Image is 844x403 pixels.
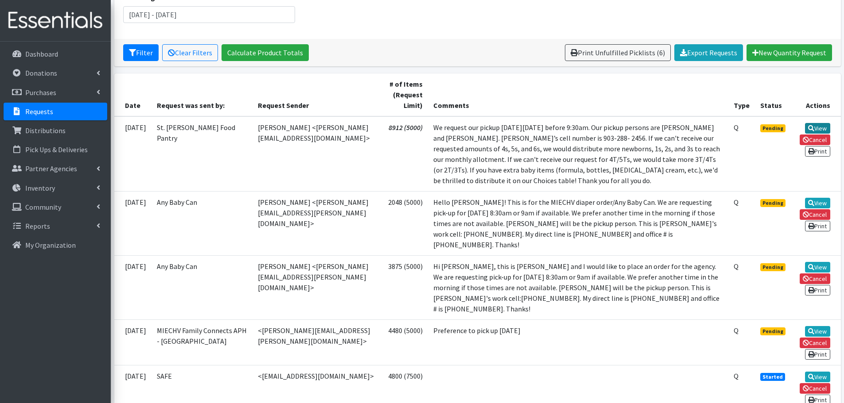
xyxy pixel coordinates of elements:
td: 8912 (5000) [380,116,428,192]
p: Donations [25,69,57,77]
td: Hi [PERSON_NAME], this is [PERSON_NAME] and I would like to place an order for the agency. We are... [428,255,729,319]
td: 3875 (5000) [380,255,428,319]
a: View [805,372,830,382]
a: Purchases [4,84,107,101]
td: 2048 (5000) [380,191,428,255]
td: 4480 (5000) [380,319,428,365]
a: Donations [4,64,107,82]
p: Dashboard [25,50,58,58]
p: Partner Agencies [25,164,77,173]
th: # of Items (Request Limit) [380,73,428,116]
a: Requests [4,103,107,120]
td: St. [PERSON_NAME] Food Pantry [152,116,253,192]
th: Status [755,73,792,116]
a: Reports [4,217,107,235]
td: [PERSON_NAME] <[PERSON_NAME][EMAIL_ADDRESS][PERSON_NAME][DOMAIN_NAME]> [253,191,380,255]
a: Print [805,285,830,296]
td: Preference to pick up [DATE] [428,319,729,365]
abbr: Quantity [734,262,739,271]
a: My Organization [4,236,107,254]
td: <[PERSON_NAME][EMAIL_ADDRESS][PERSON_NAME][DOMAIN_NAME]> [253,319,380,365]
span: Pending [760,327,786,335]
a: Calculate Product Totals [222,44,309,61]
td: [DATE] [114,191,152,255]
abbr: Quantity [734,326,739,335]
td: [PERSON_NAME] <[PERSON_NAME][EMAIL_ADDRESS][PERSON_NAME][DOMAIN_NAME]> [253,255,380,319]
a: Print [805,349,830,360]
a: Clear Filters [162,44,218,61]
a: Partner Agencies [4,160,107,177]
a: Pick Ups & Deliveries [4,141,107,158]
td: [PERSON_NAME] <[PERSON_NAME][EMAIL_ADDRESS][DOMAIN_NAME]> [253,116,380,192]
img: HumanEssentials [4,6,107,35]
a: Dashboard [4,45,107,63]
a: Cancel [800,273,830,284]
a: Cancel [800,383,830,394]
a: Print [805,221,830,231]
abbr: Quantity [734,123,739,132]
p: Purchases [25,88,56,97]
abbr: Quantity [734,372,739,380]
a: Export Requests [674,44,743,61]
td: [DATE] [114,255,152,319]
button: Filter [123,44,159,61]
a: View [805,326,830,337]
a: View [805,198,830,208]
th: Comments [428,73,729,116]
a: Inventory [4,179,107,197]
p: Pick Ups & Deliveries [25,145,88,154]
a: Cancel [800,134,830,145]
span: Pending [760,124,786,132]
th: Date [114,73,152,116]
th: Type [728,73,755,116]
td: Any Baby Can [152,191,253,255]
p: Inventory [25,184,55,192]
th: Request Sender [253,73,380,116]
td: Any Baby Can [152,255,253,319]
p: Distributions [25,126,66,135]
p: Requests [25,107,53,116]
p: Reports [25,222,50,230]
span: Started [760,373,785,381]
a: Print Unfulfilled Picklists (6) [565,44,671,61]
a: Print [805,146,830,157]
p: My Organization [25,241,76,249]
td: [DATE] [114,116,152,192]
abbr: Quantity [734,198,739,207]
span: Pending [760,199,786,207]
td: MIECHV Family Connects APH - [GEOGRAPHIC_DATA] [152,319,253,365]
td: We request our pickup [DATE][DATE] before 9:30am. Our pickup persons are [PERSON_NAME] and [PERSO... [428,116,729,192]
td: [DATE] [114,319,152,365]
input: January 1, 2011 - December 31, 2011 [123,6,296,23]
a: Cancel [800,338,830,348]
th: Request was sent by: [152,73,253,116]
a: New Quantity Request [747,44,832,61]
a: Community [4,198,107,216]
th: Actions [792,73,840,116]
a: Cancel [800,209,830,220]
span: Pending [760,263,786,271]
a: View [805,262,830,273]
a: Distributions [4,122,107,139]
td: Hello [PERSON_NAME]! This is for the MIECHV diaper order/Any Baby Can. We are requesting pick-up ... [428,191,729,255]
a: View [805,123,830,134]
p: Community [25,203,61,211]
